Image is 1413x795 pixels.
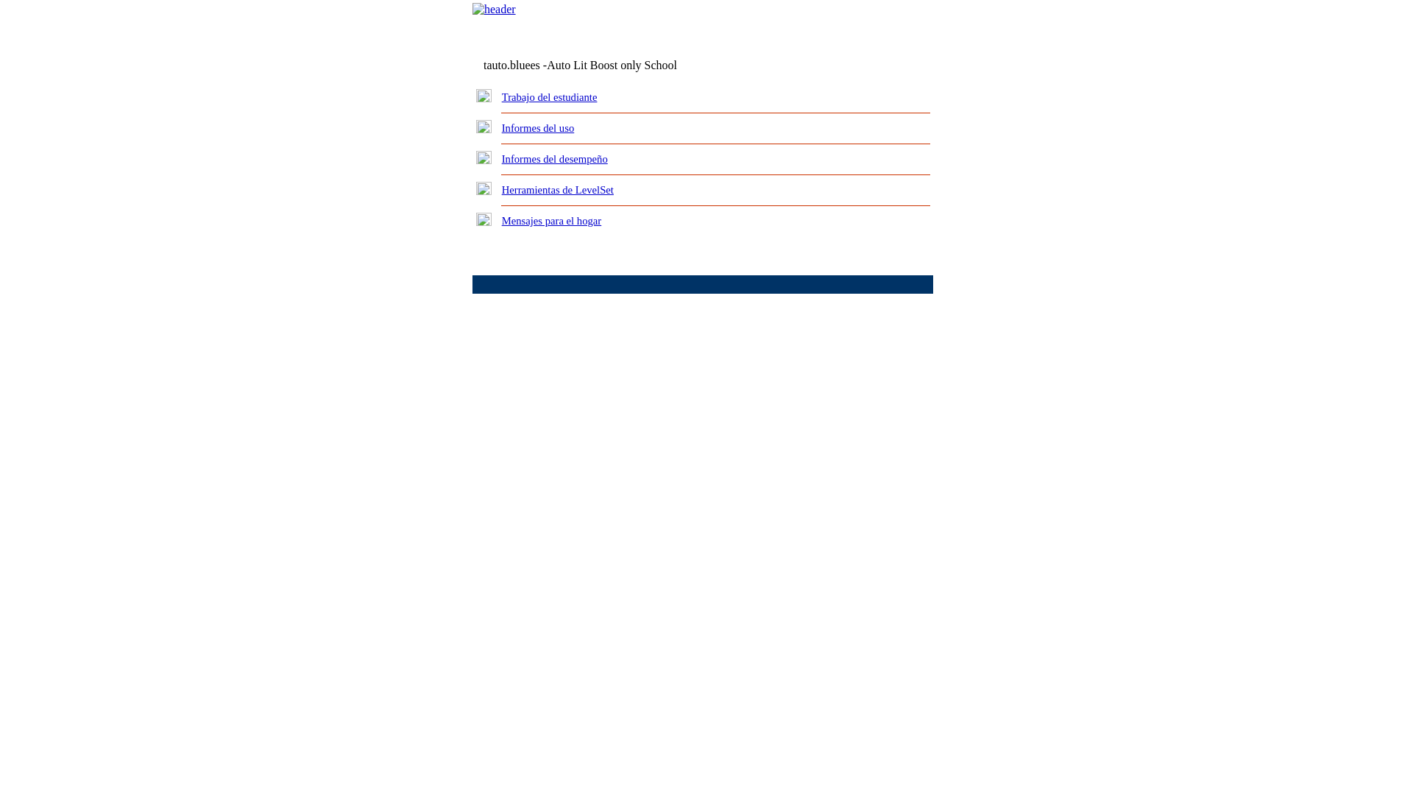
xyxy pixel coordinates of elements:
a: Mensajes para el hogar [502,215,602,227]
img: plus.gif [476,182,492,195]
img: plus.gif [476,213,492,226]
img: plus.gif [476,89,492,102]
img: plus.gif [476,120,492,133]
img: header [472,3,516,16]
a: Informes del desempeño [502,153,608,165]
nobr: Auto Lit Boost only School [547,59,677,71]
td: tauto.bluees - [484,59,754,72]
a: Informes del uso [502,122,575,134]
img: plus.gif [476,151,492,164]
a: Trabajo del estudiante [502,91,598,103]
a: Herramientas de LevelSet [502,184,614,196]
